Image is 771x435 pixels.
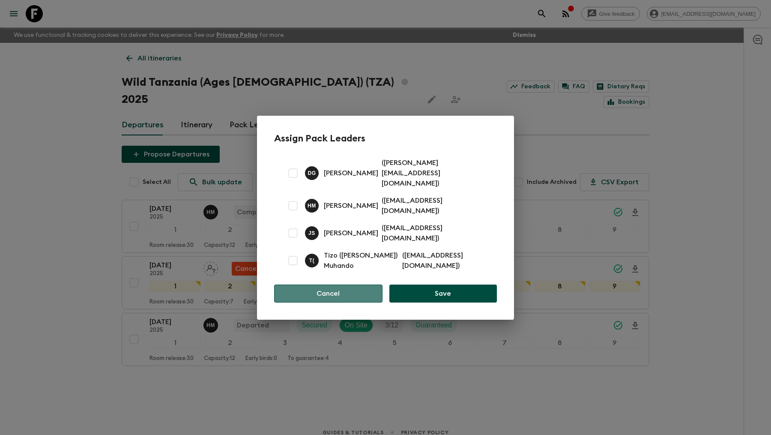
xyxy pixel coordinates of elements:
p: H M [308,202,316,209]
p: D G [308,170,316,177]
p: [PERSON_NAME] [324,168,378,178]
p: ( [EMAIL_ADDRESS][DOMAIN_NAME] ) [382,195,487,216]
h2: Assign Pack Leaders [274,133,497,144]
p: [PERSON_NAME] [324,228,378,238]
p: T ( [309,257,315,264]
p: ( [EMAIL_ADDRESS][DOMAIN_NAME] ) [402,250,487,271]
p: J S [308,230,315,237]
p: ( [PERSON_NAME][EMAIL_ADDRESS][DOMAIN_NAME] ) [382,158,487,189]
p: Tizo ([PERSON_NAME]) Muhando [324,250,399,271]
button: Save [389,285,497,303]
button: Cancel [274,285,383,303]
p: [PERSON_NAME] [324,201,378,211]
p: ( [EMAIL_ADDRESS][DOMAIN_NAME] ) [382,223,487,243]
